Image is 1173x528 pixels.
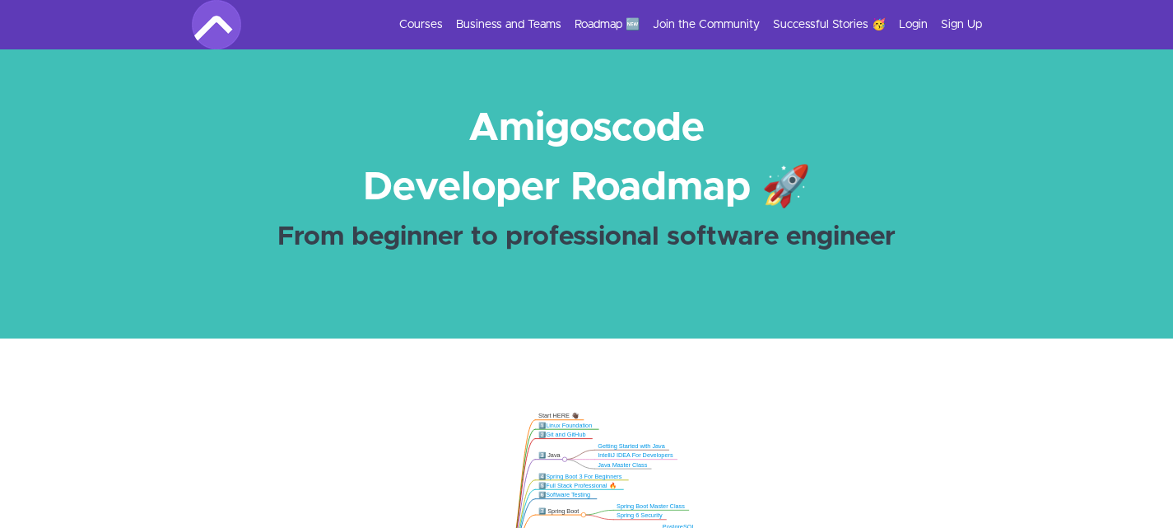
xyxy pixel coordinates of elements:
a: Getting Started with Java [598,443,665,450]
a: Join the Community [653,16,760,33]
a: Courses [399,16,443,33]
div: 5️⃣ [538,482,620,489]
div: 4️⃣ [538,473,625,480]
a: Spring Boot 3 For Beginners [546,473,621,479]
div: 6️⃣ [538,492,593,499]
strong: Developer Roadmap 🚀 [363,168,811,208]
div: 7️⃣ Spring Boot [538,507,580,515]
a: Spring Boot Master Class [617,503,685,510]
a: Roadmap 🆕 [575,16,640,33]
a: Login [899,16,928,33]
div: 3️⃣ Java [538,452,561,460]
div: Start HERE 👋🏿 [538,413,580,420]
a: Full Stack Professional 🔥 [546,483,616,489]
a: Successful Stories 🥳 [773,16,886,33]
a: Sign Up [941,16,982,33]
a: Business and Teams [456,16,561,33]
div: 2️⃣ [538,431,589,438]
div: 1️⃣ [538,422,595,429]
strong: Amigoscode [468,109,705,148]
a: Software Testing [546,492,590,498]
a: Java Master Class [598,461,647,468]
a: Spring 6 Security [617,512,663,519]
a: IntelliJ IDEA For Developers [598,452,673,459]
strong: From beginner to professional software engineer [277,224,896,250]
a: Git and GitHub [546,432,585,438]
a: Linux Foundation [546,422,592,428]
